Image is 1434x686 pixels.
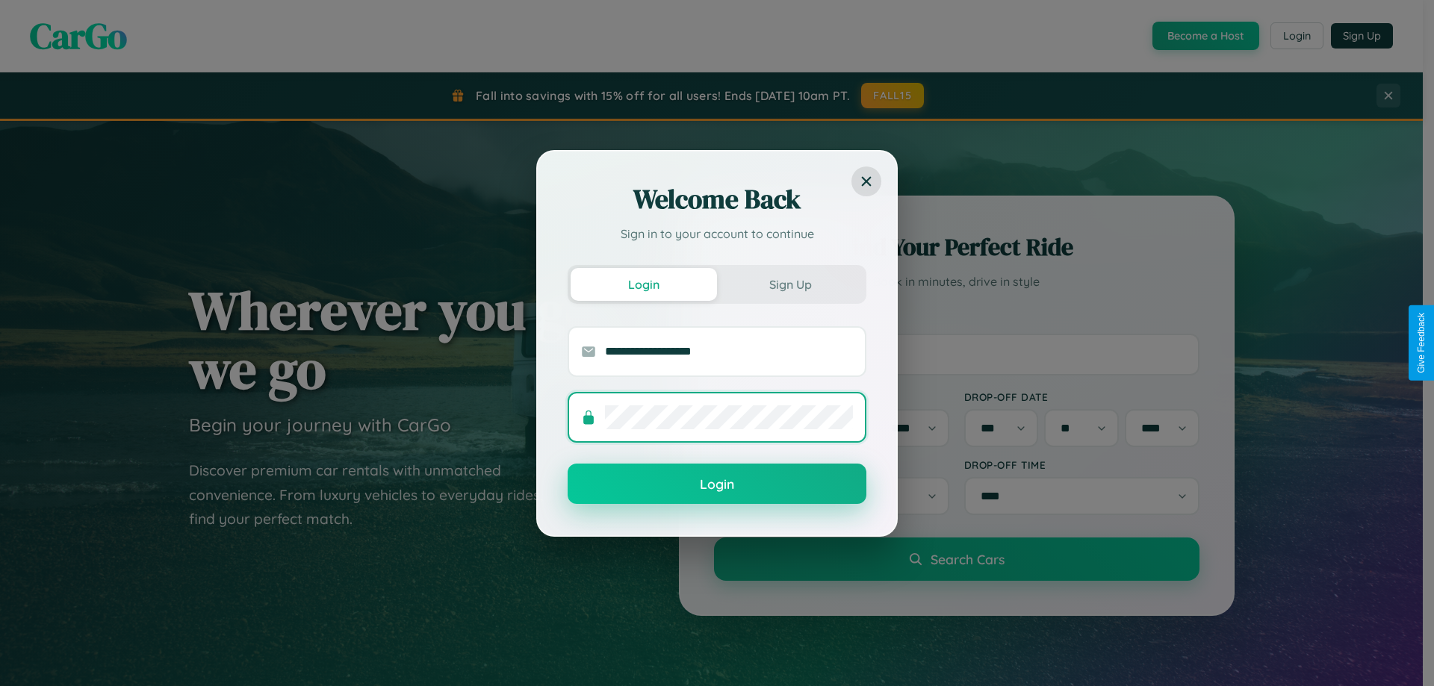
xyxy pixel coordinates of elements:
p: Sign in to your account to continue [568,225,866,243]
button: Login [568,464,866,504]
h2: Welcome Back [568,181,866,217]
button: Sign Up [717,268,863,301]
div: Give Feedback [1416,313,1427,373]
button: Login [571,268,717,301]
